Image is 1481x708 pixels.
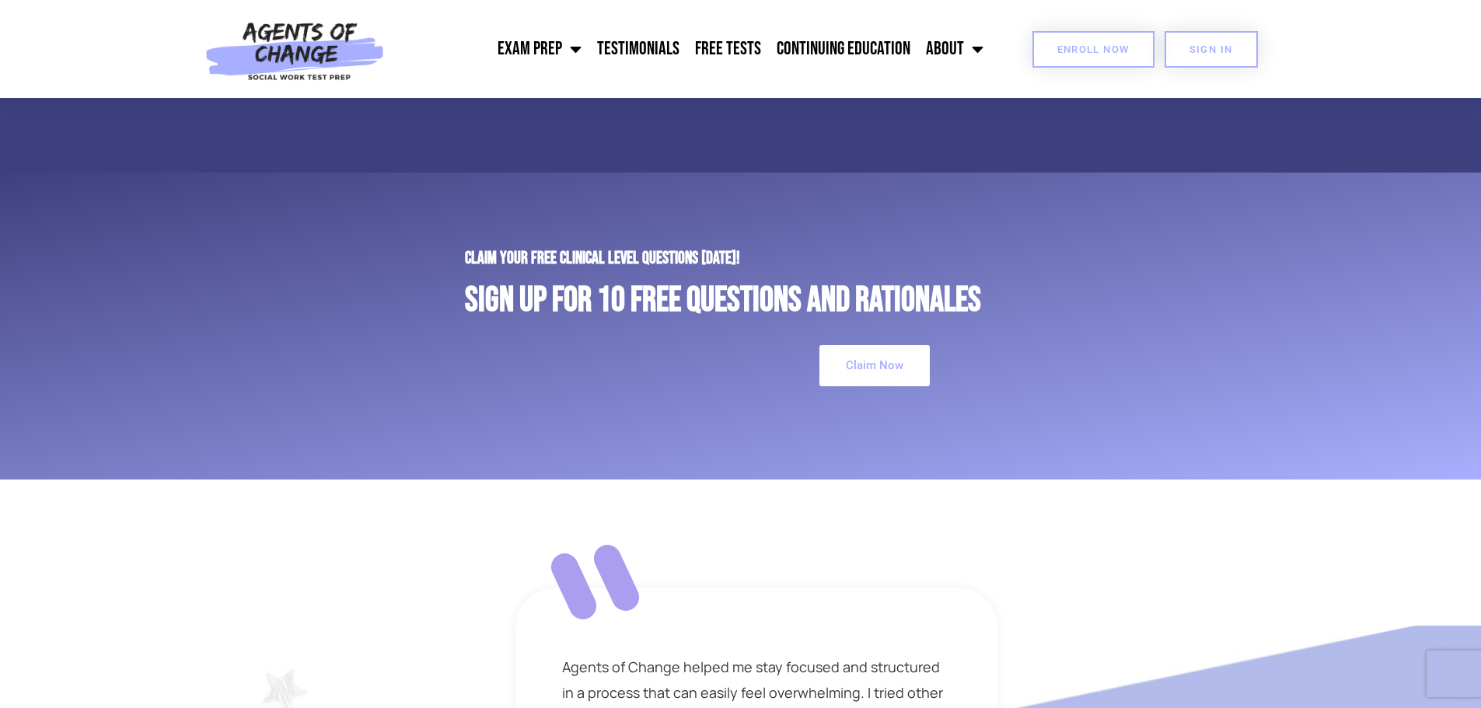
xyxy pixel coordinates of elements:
[846,360,903,371] span: Claim Now
[465,250,1184,267] h5: Claim your free Clinical LEvel questions [DATE]!
[465,283,1184,318] h4: SIGN UP FOR 10 FREE QUESTIONS AND RATIONALES
[1165,31,1258,68] a: SIGN IN
[687,30,769,68] a: Free Tests
[1032,31,1154,68] a: Enroll Now
[589,30,687,68] a: Testimonials
[819,345,930,386] a: Claim Now
[918,30,991,68] a: About
[769,30,918,68] a: Continuing Education
[1057,44,1130,54] span: Enroll Now
[490,30,589,68] a: Exam Prep
[1189,44,1233,54] span: SIGN IN
[393,30,991,68] nav: Menu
